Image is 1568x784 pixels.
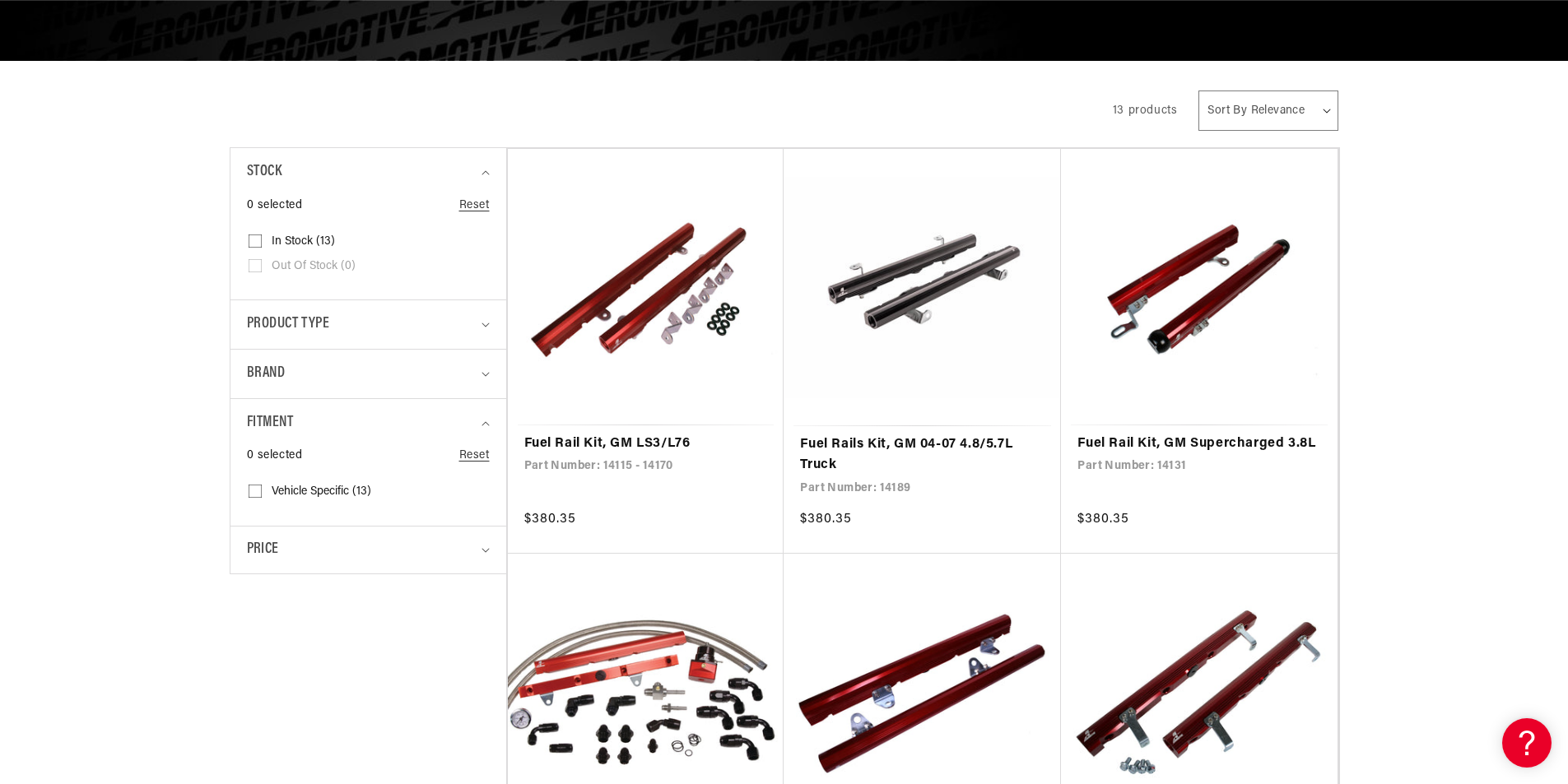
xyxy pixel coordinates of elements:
[459,197,490,215] a: Reset
[272,259,356,274] span: Out of stock (0)
[247,350,490,398] summary: Brand (0 selected)
[247,160,282,184] span: Stock
[800,434,1045,476] a: Fuel Rails Kit, GM 04-07 4.8/5.7L Truck
[1077,434,1321,455] a: Fuel Rail Kit, GM Supercharged 3.8L
[247,300,490,349] summary: Product type (0 selected)
[1113,104,1178,117] span: 13 products
[247,148,490,197] summary: Stock (0 selected)
[524,434,768,455] a: Fuel Rail Kit, GM LS3/L76
[247,362,286,386] span: Brand
[247,313,330,336] span: Product type
[272,234,335,249] span: In stock (13)
[247,399,490,448] summary: Fitment (0 selected)
[272,485,371,499] span: Vehicle Specific (13)
[247,197,303,215] span: 0 selected
[247,539,279,561] span: Price
[459,447,490,465] a: Reset
[247,447,303,465] span: 0 selected
[247,411,294,435] span: Fitment
[247,527,490,573] summary: Price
